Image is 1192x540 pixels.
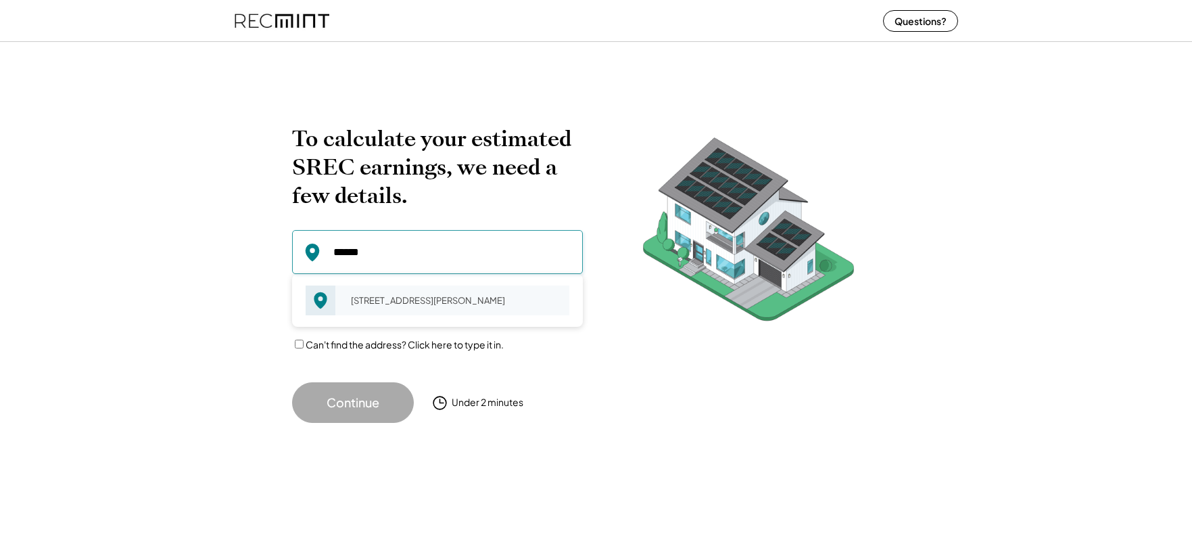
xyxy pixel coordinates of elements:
h2: To calculate your estimated SREC earnings, we need a few details. [292,125,583,210]
img: RecMintArtboard%207.png [617,125,880,342]
div: Under 2 minutes [452,396,523,409]
label: Can't find the address? Click here to type it in. [306,338,504,351]
div: [STREET_ADDRESS][PERSON_NAME] [342,291,569,310]
button: Questions? [883,10,958,32]
button: Continue [292,382,414,423]
img: recmint-logotype%403x%20%281%29.jpeg [235,3,329,39]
